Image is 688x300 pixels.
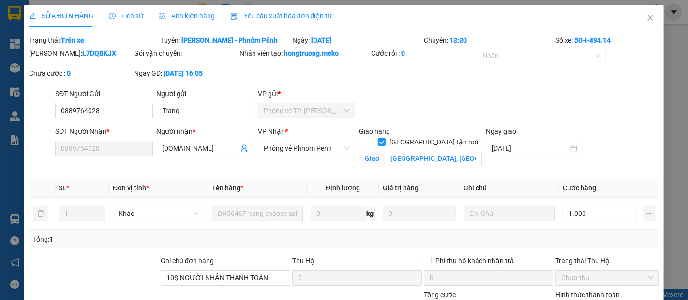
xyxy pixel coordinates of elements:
div: Gói vận chuyển: [135,48,238,58]
span: picture [159,13,165,19]
span: Chưa thu [561,271,653,285]
span: Giao hàng [359,128,390,135]
b: L7DQBKJX [82,49,116,57]
span: Yêu cầu xuất hóa đơn điện tử [230,12,332,20]
img: icon [230,13,238,20]
span: Phòng vé TP. Hồ Chí Minh [264,103,349,118]
span: Phí thu hộ khách nhận trả [432,256,518,266]
span: Tên hàng [212,184,243,192]
input: VD: Bàn, Ghế [212,206,303,221]
input: Ghi Chú [464,206,555,221]
b: hongtruong.meko [284,49,339,57]
div: Trạng thái Thu Hộ [555,256,659,266]
input: Ghi chú đơn hàng [161,270,290,286]
input: Ngày giao [492,143,568,154]
span: VP Nhận [258,128,285,135]
label: Ngày giao [486,128,516,135]
label: Hình thức thanh toán [555,291,620,299]
span: edit [29,13,36,19]
span: Ảnh kiện hàng [159,12,215,20]
input: Giao tận nơi [385,151,482,166]
b: 13:30 [449,36,467,44]
span: Giao [359,151,385,166]
b: Trên xe [61,36,84,44]
span: Đơn vị tính [113,184,149,192]
span: kg [365,206,375,221]
div: Cước rồi : [371,48,475,58]
div: Ngày GD: [135,68,238,79]
button: Close [637,5,664,32]
b: 0 [401,49,405,57]
b: 50H-494.14 [574,36,611,44]
b: [DATE] [311,36,331,44]
div: Tuyến: [160,35,291,45]
span: clock-circle [109,13,116,19]
span: [GEOGRAPHIC_DATA] tận nơi [386,137,482,147]
input: 0 [383,206,456,221]
span: Giá trị hàng [383,184,419,192]
th: Ghi chú [460,179,559,198]
span: SL [59,184,66,192]
div: Người gửi [157,88,254,99]
span: Khác [119,206,198,221]
span: SỬA ĐƠN HÀNG [29,12,93,20]
div: Người nhận [157,126,254,137]
span: Tổng cước [424,291,456,299]
span: Lịch sử [109,12,143,20]
div: Ngày: [291,35,423,45]
button: plus [644,206,656,221]
b: [PERSON_NAME] - Phnôm Pênh [181,36,278,44]
div: Trạng thái: [28,35,160,45]
button: delete [33,206,48,221]
span: user-add [240,144,248,152]
div: Tổng: 1 [33,234,266,244]
div: Nhân viên tạo: [239,48,369,58]
span: Định lượng [326,184,360,192]
div: Số xe: [554,35,660,45]
b: 0 [67,70,71,77]
div: VP gửi [258,88,355,99]
div: Chuyến: [423,35,554,45]
div: SĐT Người Gửi [55,88,152,99]
span: Thu Hộ [292,257,314,265]
label: Ghi chú đơn hàng [161,257,214,265]
span: Cước hàng [563,184,596,192]
div: SĐT Người Nhận [55,126,152,137]
div: Chưa cước : [29,68,133,79]
span: close [646,14,654,22]
div: [PERSON_NAME]: [29,48,133,58]
span: Phòng vé Phnom Penh [264,141,349,156]
b: [DATE] 16:05 [164,70,203,77]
